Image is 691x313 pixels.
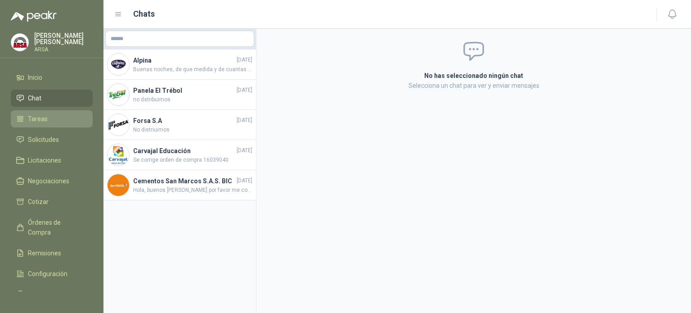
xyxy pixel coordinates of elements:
a: Company LogoForsa S.A[DATE]No distriuimos [103,110,256,140]
span: Configuración [28,269,67,279]
a: Negociaciones [11,172,93,190]
span: No distriuimos [133,126,252,134]
span: Negociaciones [28,176,69,186]
span: [DATE] [237,86,252,95]
a: Tareas [11,110,93,127]
span: Licitaciones [28,155,61,165]
h2: No has seleccionado ningún chat [317,71,631,81]
a: Órdenes de Compra [11,214,93,241]
span: [DATE] [237,116,252,125]
span: [DATE] [237,177,252,185]
p: Selecciona un chat para ver y enviar mensajes [317,81,631,91]
img: Company Logo [108,54,129,75]
span: Inicio [28,73,42,82]
span: Tareas [28,114,48,124]
span: Órdenes de Compra [28,218,84,237]
img: Company Logo [108,144,129,166]
h4: Alpina [133,55,235,65]
a: Solicitudes [11,131,93,148]
h1: Chats [133,8,155,20]
a: Inicio [11,69,93,86]
img: Company Logo [11,34,28,51]
span: Remisiones [28,248,61,258]
p: [PERSON_NAME] [PERSON_NAME] [34,32,93,45]
a: Company LogoAlpina[DATE]Buenas noches, de que medida y de cuantas medidas solicitan el extractor? [103,50,256,80]
img: Company Logo [108,114,129,136]
span: Se corrige orden de compra 16039040 [133,156,252,164]
span: Solicitudes [28,135,59,145]
a: Company LogoCarvajal Educación[DATE]Se corrige orden de compra 16039040 [103,140,256,170]
a: Company LogoPanela El Trébol[DATE]no dstribuimos [103,80,256,110]
a: Remisiones [11,245,93,262]
span: [DATE] [237,56,252,64]
img: Company Logo [108,84,129,105]
img: Logo peakr [11,11,57,22]
span: Manuales y ayuda [28,290,79,299]
h4: Cementos San Marcos S.A.S. BIC [133,176,235,186]
span: Cotizar [28,197,49,207]
img: Company Logo [108,174,129,196]
span: Hola, buenos [PERSON_NAME] por favor me confirmas que sea en [GEOGRAPHIC_DATA]? [133,186,252,195]
h4: Panela El Trébol [133,86,235,95]
h4: Forsa S.A [133,116,235,126]
p: ARSA [34,47,93,52]
h4: Carvajal Educación [133,146,235,156]
span: Chat [28,93,41,103]
a: Licitaciones [11,152,93,169]
span: Buenas noches, de que medida y de cuantas medidas solicitan el extractor? [133,65,252,74]
a: Configuración [11,265,93,282]
a: Manuales y ayuda [11,286,93,303]
span: no dstribuimos [133,95,252,104]
span: [DATE] [237,146,252,155]
a: Company LogoCementos San Marcos S.A.S. BIC[DATE]Hola, buenos [PERSON_NAME] por favor me confirmas... [103,170,256,200]
a: Chat [11,90,93,107]
a: Cotizar [11,193,93,210]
